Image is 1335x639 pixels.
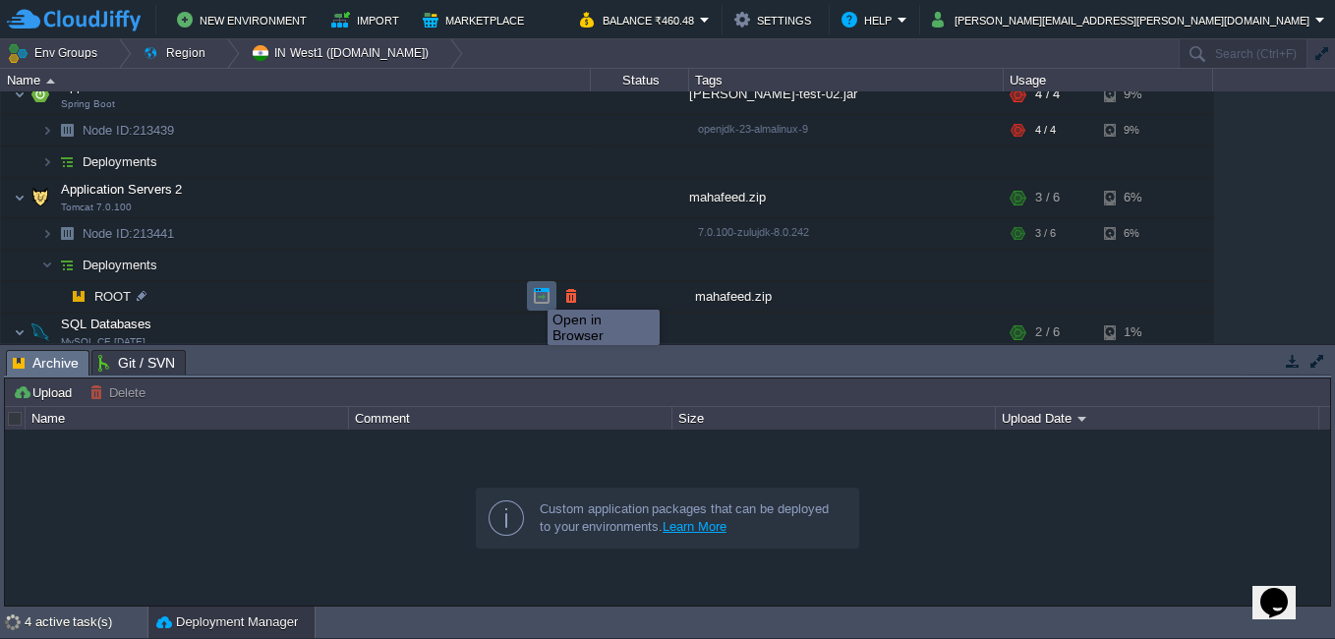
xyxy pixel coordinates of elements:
a: Node ID:213441 [81,225,177,242]
img: AMDAwAAAACH5BAEAAAAALAAAAAABAAEAAAICRAEAOw== [53,218,81,249]
button: Region [143,39,212,67]
a: Deployments [81,257,160,273]
span: 213439 [81,122,177,139]
span: Node ID: [83,226,133,241]
span: 213441 [81,225,177,242]
div: 6% [1104,218,1168,249]
img: AMDAwAAAACH5BAEAAAAALAAAAAABAAEAAAICRAEAOw== [14,75,26,114]
span: Node ID: [83,123,133,138]
button: New Environment [177,8,313,31]
button: Balance ₹460.48 [580,8,700,31]
button: Import [331,8,405,31]
div: 4 active task(s) [25,607,147,638]
span: Tomcat 7.0.100 [61,202,132,213]
a: Application ServersSpring Boot [59,79,175,93]
iframe: chat widget [1252,560,1315,619]
div: 4 / 4 [1035,115,1056,145]
img: AMDAwAAAACH5BAEAAAAALAAAAAABAAEAAAICRAEAOw== [41,146,53,177]
img: AMDAwAAAACH5BAEAAAAALAAAAAABAAEAAAICRAEAOw== [41,218,53,249]
span: SQL Databases [59,316,154,332]
button: Marketplace [423,8,530,31]
button: Settings [734,8,817,31]
div: [PERSON_NAME]-test-02.jar [689,75,1004,114]
img: AMDAwAAAACH5BAEAAAAALAAAAAABAAEAAAICRAEAOw== [53,115,81,145]
button: Delete [89,383,151,401]
img: AMDAwAAAACH5BAEAAAAALAAAAAABAAEAAAICRAEAOw== [27,75,54,114]
span: Spring Boot [61,98,115,110]
button: Env Groups [7,39,104,67]
div: 6% [1104,178,1168,217]
img: AMDAwAAAACH5BAEAAAAALAAAAAABAAEAAAICRAEAOw== [27,313,54,352]
img: AMDAwAAAACH5BAEAAAAALAAAAAABAAEAAAICRAEAOw== [27,178,54,217]
img: AMDAwAAAACH5BAEAAAAALAAAAAABAAEAAAICRAEAOw== [46,79,55,84]
img: AMDAwAAAACH5BAEAAAAALAAAAAABAAEAAAICRAEAOw== [14,178,26,217]
span: Archive [13,351,79,376]
button: [PERSON_NAME][EMAIL_ADDRESS][PERSON_NAME][DOMAIN_NAME] [932,8,1315,31]
div: Upload Date [997,407,1318,430]
a: Node ID:213439 [81,122,177,139]
div: 1% [1104,313,1168,352]
a: Application Servers 2Tomcat 7.0.100 [59,182,185,197]
div: Name [2,69,590,91]
div: 3 / 6 [1035,218,1056,249]
a: Learn More [663,519,726,534]
div: Custom application packages that can be deployed to your environments. [540,500,842,536]
div: 9% [1104,115,1168,145]
div: Tags [690,69,1003,91]
img: AMDAwAAAACH5BAEAAAAALAAAAAABAAEAAAICRAEAOw== [65,281,92,312]
img: AMDAwAAAACH5BAEAAAAALAAAAAABAAEAAAICRAEAOw== [53,250,81,280]
button: Deployment Manager [156,612,298,632]
div: Open in Browser [552,312,655,343]
a: SQL DatabasesMySQL CE [DATE] [59,317,154,331]
button: IN West1 ([DOMAIN_NAME]) [251,39,435,67]
div: mahafeed.zip [689,178,1004,217]
span: 7.0.100-zulujdk-8.0.242 [698,226,809,238]
div: Size [673,407,995,430]
button: Upload [13,383,78,401]
img: AMDAwAAAACH5BAEAAAAALAAAAAABAAEAAAICRAEAOw== [41,250,53,280]
div: Status [592,69,688,91]
div: Comment [350,407,671,430]
div: 4 / 4 [1035,75,1060,114]
div: Usage [1005,69,1212,91]
div: 3 / 6 [1035,178,1060,217]
div: Name [27,407,348,430]
div: mahafeed.zip [689,281,1004,312]
img: AMDAwAAAACH5BAEAAAAALAAAAAABAAEAAAICRAEAOw== [53,146,81,177]
a: ROOT [92,288,134,305]
a: Deployments [81,153,160,170]
div: 9% [1104,75,1168,114]
div: 2 / 6 [1035,313,1060,352]
button: Help [842,8,898,31]
img: AMDAwAAAACH5BAEAAAAALAAAAAABAAEAAAICRAEAOw== [41,115,53,145]
img: AMDAwAAAACH5BAEAAAAALAAAAAABAAEAAAICRAEAOw== [53,281,65,312]
span: Application Servers 2 [59,181,185,198]
span: openjdk-23-almalinux-9 [698,123,808,135]
img: AMDAwAAAACH5BAEAAAAALAAAAAABAAEAAAICRAEAOw== [14,313,26,352]
img: CloudJiffy [7,8,141,32]
span: Git / SVN [98,351,175,375]
span: MySQL CE [DATE] [61,336,145,348]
